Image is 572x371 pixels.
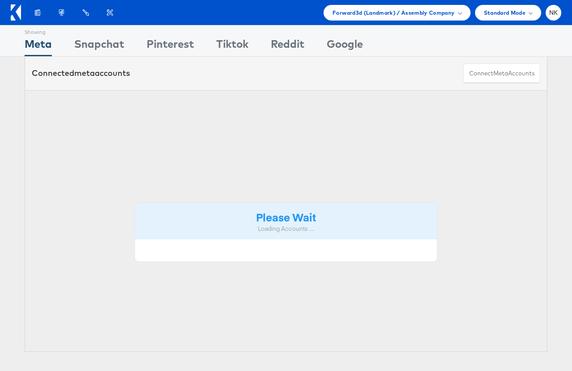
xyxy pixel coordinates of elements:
[32,67,130,79] div: Connected accounts
[256,209,316,224] strong: Please Wait
[493,69,508,78] span: meta
[25,36,52,56] div: Meta
[332,8,454,17] span: Forward3d (Landmark) / Assembly Company
[216,36,248,56] div: Tiktok
[327,36,363,56] div: Google
[549,10,558,16] span: NK
[74,36,124,56] div: Snapchat
[25,25,52,36] div: Showing
[142,225,430,233] div: Loading Accounts ....
[463,63,540,83] button: ConnectmetaAccounts
[271,36,304,56] div: Reddit
[147,36,194,56] div: Pinterest
[74,68,95,78] span: meta
[484,8,526,17] span: Standard Mode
